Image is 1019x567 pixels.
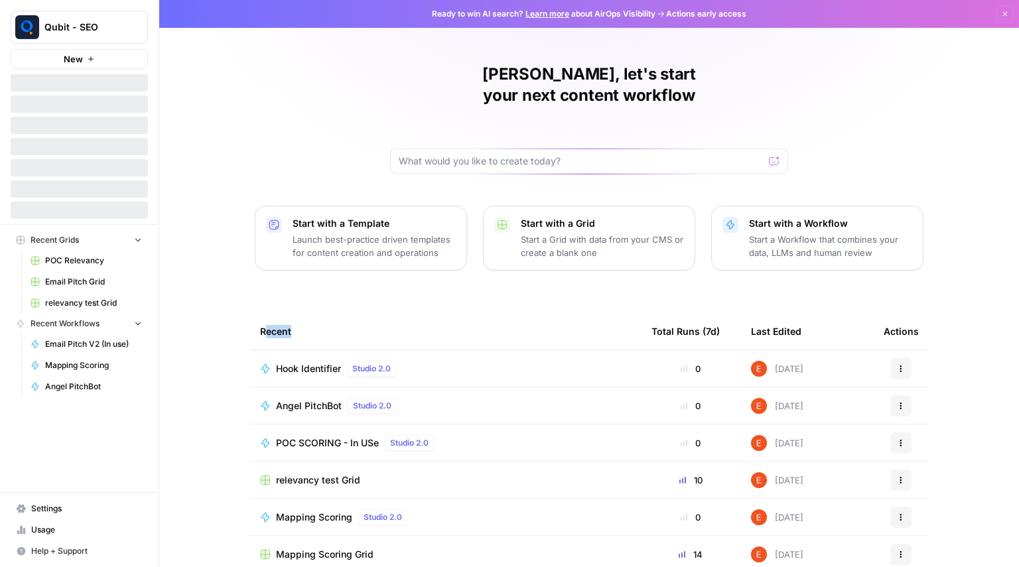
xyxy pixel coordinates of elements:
[751,509,767,525] img: ajf8yqgops6ssyjpn8789yzw4nvp
[25,376,148,397] a: Angel PitchBot
[25,355,148,376] a: Mapping Scoring
[11,540,148,562] button: Help + Support
[276,362,341,375] span: Hook Identifier
[711,206,923,271] button: Start with a WorkflowStart a Workflow that combines your data, LLMs and human review
[751,472,803,488] div: [DATE]
[521,217,684,230] p: Start with a Grid
[651,436,730,450] div: 0
[651,511,730,524] div: 0
[25,271,148,292] a: Email Pitch Grid
[666,8,746,20] span: Actions early access
[260,473,630,487] a: relevancy test Grid
[276,473,360,487] span: relevancy test Grid
[751,546,767,562] img: ajf8yqgops6ssyjpn8789yzw4nvp
[751,435,803,451] div: [DATE]
[751,546,803,562] div: [DATE]
[25,334,148,355] a: Email Pitch V2 (In use)
[15,15,39,39] img: Qubit - SEO Logo
[751,361,803,377] div: [DATE]
[45,381,142,393] span: Angel PitchBot
[45,276,142,288] span: Email Pitch Grid
[276,436,379,450] span: POC SCORING - In USe
[45,255,142,267] span: POC Relevancy
[749,217,912,230] p: Start with a Workflow
[260,548,630,561] a: Mapping Scoring Grid
[884,313,919,349] div: Actions
[260,435,630,451] a: POC SCORING - In USeStudio 2.0
[31,503,142,515] span: Settings
[364,511,402,523] span: Studio 2.0
[31,234,79,246] span: Recent Grids
[25,292,148,314] a: relevancy test Grid
[255,206,467,271] button: Start with a TemplateLaunch best-practice driven templates for content creation and operations
[651,399,730,412] div: 0
[31,545,142,557] span: Help + Support
[45,338,142,350] span: Email Pitch V2 (In use)
[31,524,142,536] span: Usage
[751,361,767,377] img: ajf8yqgops6ssyjpn8789yzw4nvp
[25,250,148,271] a: POC Relevancy
[260,361,630,377] a: Hook IdentifierStudio 2.0
[260,398,630,414] a: Angel PitchBotStudio 2.0
[525,9,569,19] a: Learn more
[651,473,730,487] div: 10
[751,435,767,451] img: ajf8yqgops6ssyjpn8789yzw4nvp
[260,509,630,525] a: Mapping ScoringStudio 2.0
[64,52,83,66] span: New
[651,548,730,561] div: 14
[751,472,767,488] img: ajf8yqgops6ssyjpn8789yzw4nvp
[31,318,100,330] span: Recent Workflows
[352,363,391,375] span: Studio 2.0
[11,314,148,334] button: Recent Workflows
[751,509,803,525] div: [DATE]
[11,519,148,540] a: Usage
[651,313,720,349] div: Total Runs (7d)
[751,313,801,349] div: Last Edited
[651,362,730,375] div: 0
[353,400,391,412] span: Studio 2.0
[11,49,148,69] button: New
[751,398,803,414] div: [DATE]
[390,437,429,449] span: Studio 2.0
[276,399,342,412] span: Angel PitchBot
[390,64,788,106] h1: [PERSON_NAME], let's start your next content workflow
[45,359,142,371] span: Mapping Scoring
[293,217,456,230] p: Start with a Template
[483,206,695,271] button: Start with a GridStart a Grid with data from your CMS or create a blank one
[293,233,456,259] p: Launch best-practice driven templates for content creation and operations
[749,233,912,259] p: Start a Workflow that combines your data, LLMs and human review
[260,313,630,349] div: Recent
[751,398,767,414] img: ajf8yqgops6ssyjpn8789yzw4nvp
[399,155,764,168] input: What would you like to create today?
[45,297,142,309] span: relevancy test Grid
[11,498,148,519] a: Settings
[11,230,148,250] button: Recent Grids
[44,21,125,34] span: Qubit - SEO
[432,8,655,20] span: Ready to win AI search? about AirOps Visibility
[521,233,684,259] p: Start a Grid with data from your CMS or create a blank one
[11,11,148,44] button: Workspace: Qubit - SEO
[276,511,352,524] span: Mapping Scoring
[276,548,374,561] span: Mapping Scoring Grid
